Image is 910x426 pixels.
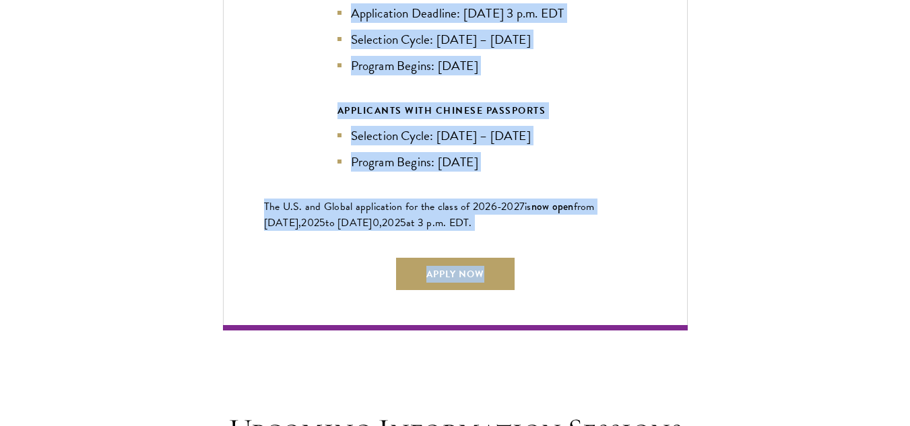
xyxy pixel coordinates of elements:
span: from [DATE], [264,199,595,231]
span: 202 [301,215,319,231]
span: to [DATE] [325,215,372,231]
a: Apply Now [396,258,515,290]
span: The U.S. and Global application for the class of 202 [264,199,491,215]
span: 6 [491,199,497,215]
span: , [379,215,382,231]
span: at 3 p.m. EDT. [406,215,472,231]
li: Application Deadline: [DATE] 3 p.m. EDT [337,3,573,23]
li: Selection Cycle: [DATE] – [DATE] [337,30,573,49]
div: APPLICANTS WITH CHINESE PASSPORTS [337,102,573,119]
span: 5 [400,215,406,231]
span: -202 [497,199,519,215]
span: 202 [382,215,400,231]
span: 0 [372,215,379,231]
span: 5 [319,215,325,231]
li: Selection Cycle: [DATE] – [DATE] [337,126,573,145]
span: now open [531,199,574,214]
span: 7 [519,199,525,215]
span: is [525,199,531,215]
li: Program Begins: [DATE] [337,152,573,172]
li: Program Begins: [DATE] [337,56,573,75]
